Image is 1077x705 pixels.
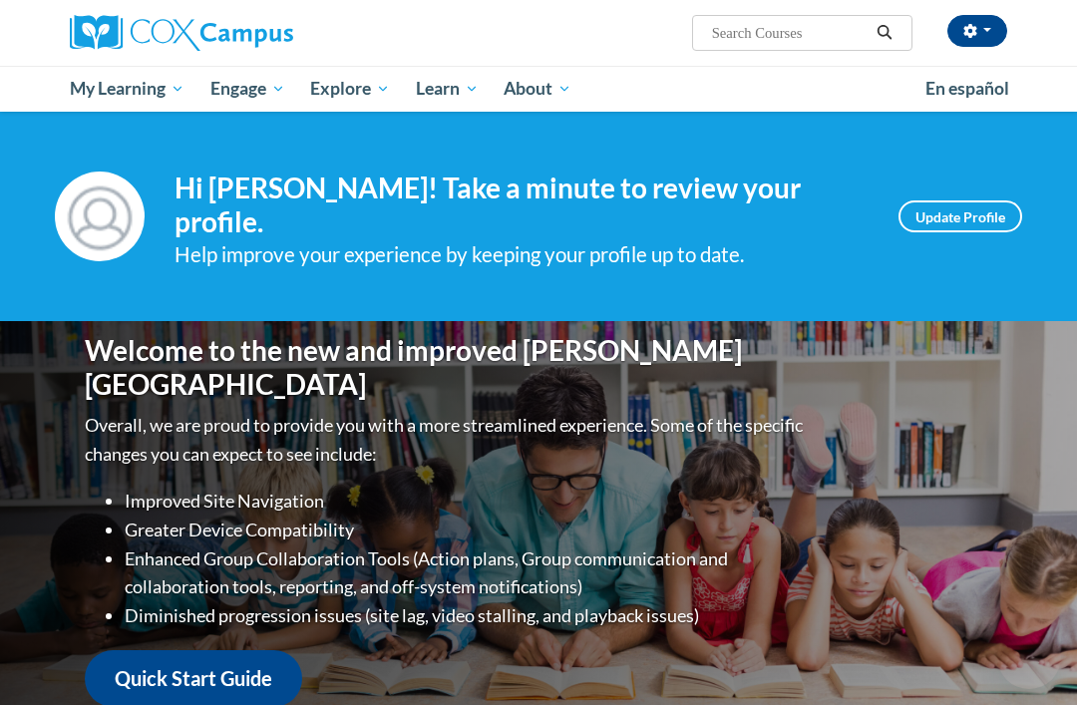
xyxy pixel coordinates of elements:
[710,21,870,45] input: Search Courses
[85,334,808,401] h1: Welcome to the new and improved [PERSON_NAME][GEOGRAPHIC_DATA]
[997,625,1061,689] iframe: Button to launch messaging window
[297,66,403,112] a: Explore
[925,78,1009,99] span: En español
[197,66,298,112] a: Engage
[403,66,492,112] a: Learn
[947,15,1007,47] button: Account Settings
[898,200,1022,232] a: Update Profile
[70,15,362,51] a: Cox Campus
[175,172,869,238] h4: Hi [PERSON_NAME]! Take a minute to review your profile.
[416,77,479,101] span: Learn
[125,601,808,630] li: Diminished progression issues (site lag, video stalling, and playback issues)
[492,66,585,112] a: About
[55,172,145,261] img: Profile Image
[504,77,571,101] span: About
[870,21,899,45] button: Search
[310,77,390,101] span: Explore
[210,77,285,101] span: Engage
[125,487,808,516] li: Improved Site Navigation
[125,516,808,544] li: Greater Device Compatibility
[125,544,808,602] li: Enhanced Group Collaboration Tools (Action plans, Group communication and collaboration tools, re...
[70,15,293,51] img: Cox Campus
[912,68,1022,110] a: En español
[57,66,197,112] a: My Learning
[85,411,808,469] p: Overall, we are proud to provide you with a more streamlined experience. Some of the specific cha...
[175,238,869,271] div: Help improve your experience by keeping your profile up to date.
[70,77,184,101] span: My Learning
[55,66,1022,112] div: Main menu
